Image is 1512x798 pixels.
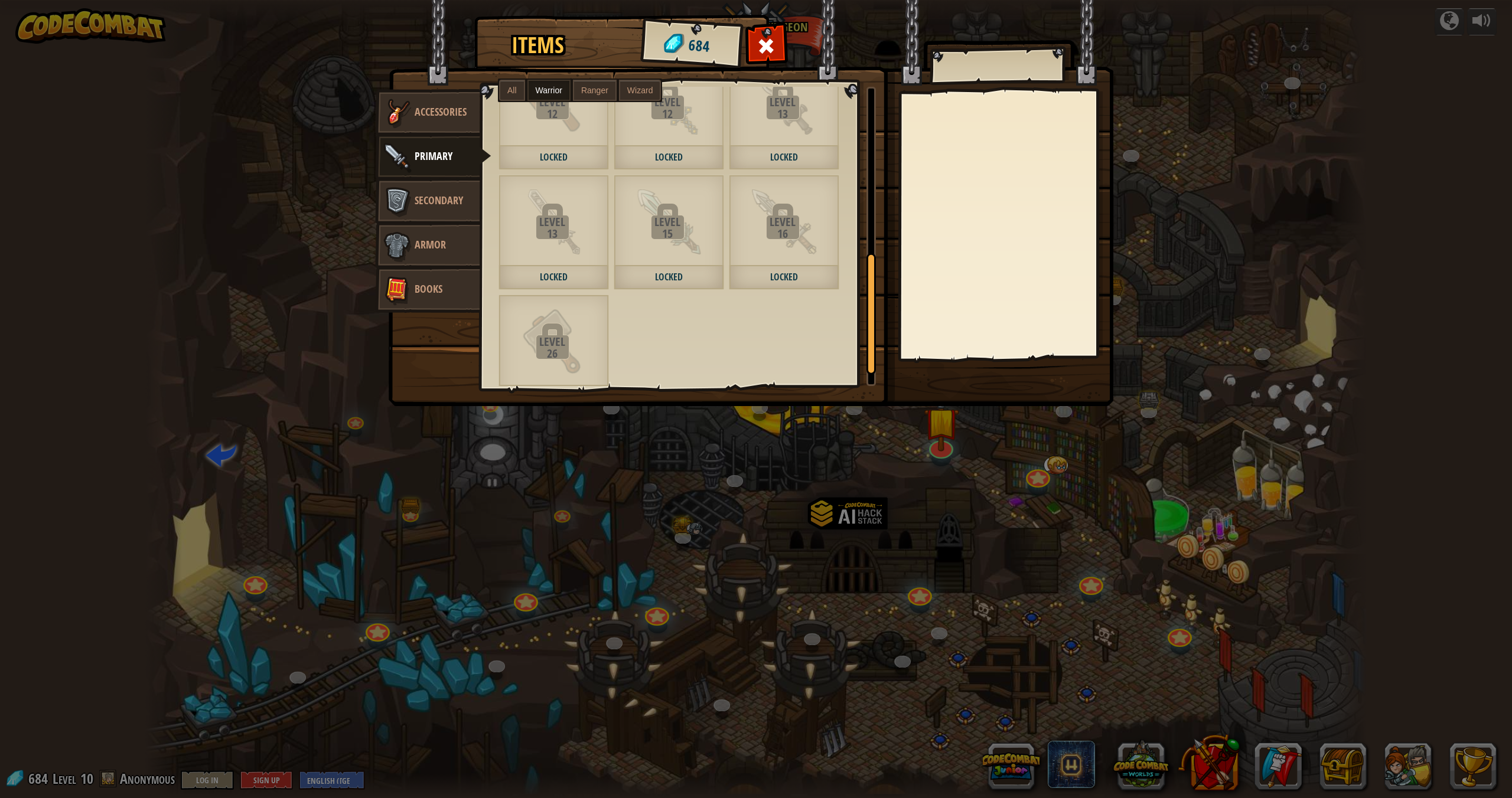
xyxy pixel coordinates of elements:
[536,86,562,95] span: Warrior
[581,86,608,95] span: Ranger
[511,33,564,58] h1: Items
[375,222,480,269] a: Armor
[752,189,817,254] img: portrait.png
[498,336,606,348] div: Level
[614,266,724,290] span: Locked
[375,266,480,313] a: Books
[627,86,653,95] span: Wizard
[637,189,702,254] img: portrait.png
[498,216,606,228] div: Level
[415,237,446,252] span: Armor
[375,178,480,225] a: Secondary
[614,228,721,240] div: 15
[729,96,836,108] div: Level
[614,216,721,228] div: Level
[375,89,480,136] a: Accessories
[614,108,721,120] div: 12
[379,95,415,130] img: item-icon-accessories.png
[498,228,606,240] div: 13
[498,96,606,108] div: Level
[415,282,442,296] span: Books
[379,184,415,219] img: item-icon-secondary.png
[415,193,463,208] span: Secondary
[379,228,415,263] img: item-icon-armor.png
[522,189,586,254] img: portrait.png
[614,146,724,170] span: Locked
[522,309,586,374] img: portrait.png
[729,108,836,120] div: 13
[498,108,606,120] div: 12
[375,133,491,181] a: Primary
[614,96,721,108] div: Level
[507,86,517,95] span: All
[415,104,467,119] span: Accessories
[498,348,606,359] div: 26
[498,146,609,170] span: Locked
[687,34,711,57] span: 684
[729,146,839,170] span: Locked
[498,266,609,290] span: Locked
[729,228,836,240] div: 16
[379,139,415,175] img: item-icon-primary.png
[498,385,609,410] span: Locked
[379,272,415,308] img: item-icon-books.png
[729,266,839,290] span: Locked
[415,149,452,163] span: Primary
[729,216,836,228] div: Level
